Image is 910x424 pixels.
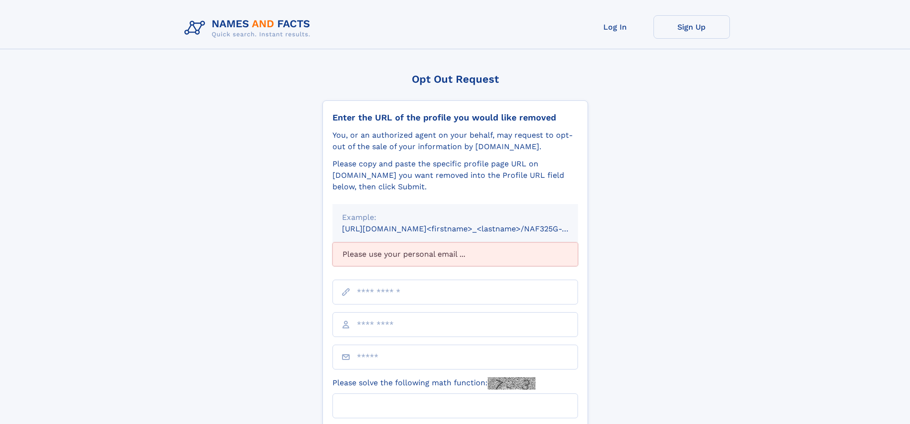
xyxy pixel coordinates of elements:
label: Please solve the following math function: [332,377,535,390]
div: Example: [342,212,568,223]
div: Please use your personal email ... [332,242,578,266]
a: Log In [577,15,653,39]
div: Enter the URL of the profile you would like removed [332,112,578,123]
small: [URL][DOMAIN_NAME]<firstname>_<lastname>/NAF325G-xxxxxxxx [342,224,596,233]
img: Logo Names and Facts [181,15,318,41]
div: You, or an authorized agent on your behalf, may request to opt-out of the sale of your informatio... [332,130,578,152]
div: Opt Out Request [322,73,588,85]
a: Sign Up [653,15,730,39]
div: Please copy and paste the specific profile page URL on [DOMAIN_NAME] you want removed into the Pr... [332,158,578,193]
